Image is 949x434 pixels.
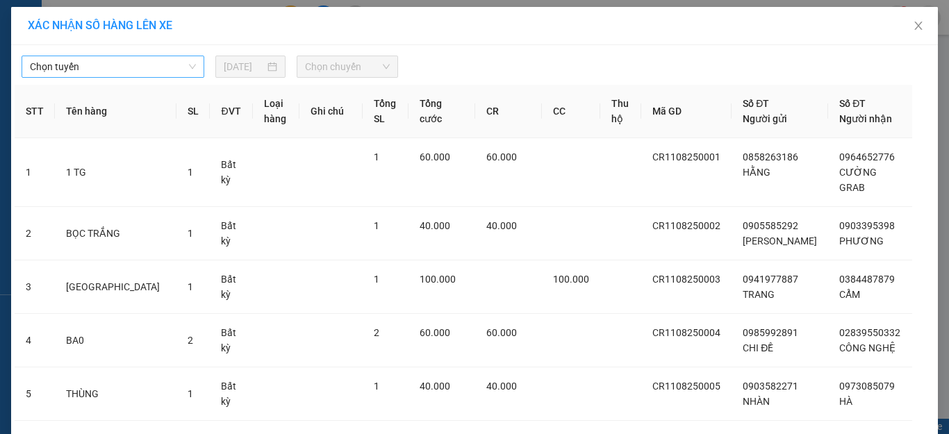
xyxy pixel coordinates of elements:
span: 1 [188,281,193,292]
td: THÙNG [55,367,176,421]
td: BA0 [55,314,176,367]
th: Tổng cước [409,85,475,138]
span: 40.000 [420,381,450,392]
span: 60.000 [420,327,450,338]
span: 0973085079 [839,381,895,392]
span: 1 [188,167,193,178]
span: 2 [188,335,193,346]
td: 1 TG [55,138,176,207]
th: STT [15,85,55,138]
td: Bất kỳ [210,260,252,314]
span: 2 [374,327,379,338]
span: [PERSON_NAME] [743,235,817,247]
span: Số ĐT [743,98,769,109]
span: 100.000 [553,274,589,285]
span: 1 [374,151,379,162]
span: 60.000 [420,151,450,162]
span: 40.000 [486,220,517,231]
span: Chọn tuyến [30,56,196,77]
th: Tổng SL [363,85,409,138]
td: 1 [15,138,55,207]
span: TRANG [743,289,775,300]
span: CR1108250005 [652,381,720,392]
th: CC [542,85,600,138]
span: 1 [374,381,379,392]
span: Người nhận [839,113,892,124]
span: 1 [374,274,379,285]
span: close [913,20,924,31]
th: CR [475,85,542,138]
span: HÀ [839,396,852,407]
span: 40.000 [420,220,450,231]
span: 1 [188,228,193,239]
span: 0964652776 [839,151,895,162]
span: 40.000 [486,381,517,392]
th: Loại hàng [253,85,299,138]
th: Ghi chú [299,85,363,138]
span: Số ĐT [839,98,866,109]
span: HẰNG [743,167,770,178]
span: CHI ĐỀ [743,342,773,353]
span: 02839550332 [839,327,900,338]
span: 0384487879 [839,274,895,285]
span: 0941977887 [743,274,798,285]
span: 60.000 [486,327,517,338]
span: 0903395398 [839,220,895,231]
td: 2 [15,207,55,260]
td: Bất kỳ [210,207,252,260]
input: 11/08/2025 [224,59,264,74]
span: Chọn chuyến [305,56,390,77]
span: 1 [374,220,379,231]
span: 60.000 [486,151,517,162]
th: Mã GD [641,85,732,138]
span: PHƯƠNG [839,235,884,247]
td: 5 [15,367,55,421]
td: Bất kỳ [210,367,252,421]
td: [GEOGRAPHIC_DATA] [55,260,176,314]
span: CẨM [839,289,860,300]
span: CÔNG NGHỆ [839,342,896,353]
td: 4 [15,314,55,367]
span: CR1108250003 [652,274,720,285]
td: Bất kỳ [210,314,252,367]
span: CR1108250004 [652,327,720,338]
span: XÁC NHẬN SỐ HÀNG LÊN XE [28,19,172,32]
th: Thu hộ [600,85,641,138]
th: ĐVT [210,85,252,138]
span: CR1108250001 [652,151,720,162]
td: Bất kỳ [210,138,252,207]
span: 0903582271 [743,381,798,392]
span: 0858263186 [743,151,798,162]
td: 3 [15,260,55,314]
span: CƯỜNG GRAB [839,167,877,193]
span: 100.000 [420,274,456,285]
span: NHÀN [743,396,770,407]
span: Người gửi [743,113,787,124]
button: Close [899,7,938,46]
span: CR1108250002 [652,220,720,231]
td: BỌC TRẮNG [55,207,176,260]
span: 0905585292 [743,220,798,231]
span: 1 [188,388,193,399]
th: Tên hàng [55,85,176,138]
span: 0985992891 [743,327,798,338]
th: SL [176,85,210,138]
